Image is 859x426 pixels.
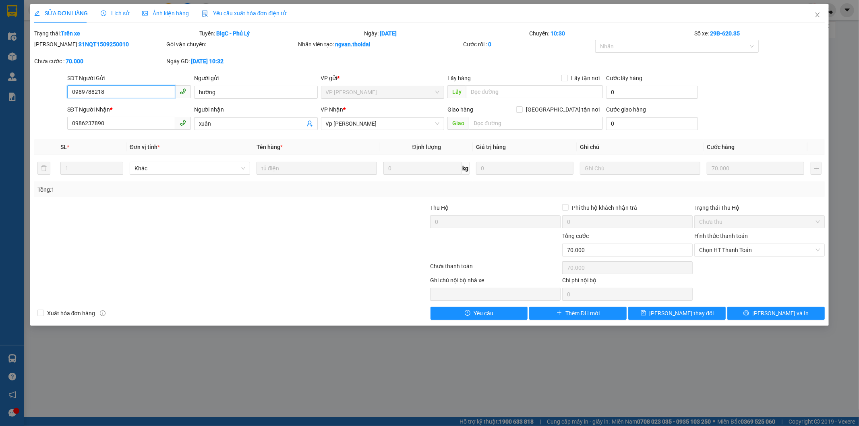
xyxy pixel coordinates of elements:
[710,30,740,37] b: 29B-620.35
[67,105,191,114] div: SĐT Người Nhận
[447,75,471,81] span: Lấy hàng
[257,162,377,175] input: VD: Bàn, Ghế
[528,29,693,38] div: Chuyến:
[694,203,825,212] div: Trạng thái Thu Hộ
[326,118,440,130] span: Vp Lê Hoàn
[606,117,698,130] input: Cước giao hàng
[335,41,371,48] b: ngvan.thoidai
[191,58,224,64] b: [DATE] 10:32
[580,162,700,175] input: Ghi Chú
[699,244,820,256] span: Chọn HT Thanh Toán
[364,29,529,38] div: Ngày:
[529,307,627,320] button: plusThêm ĐH mới
[606,86,698,99] input: Cước lấy hàng
[100,310,106,316] span: info-circle
[565,309,600,318] span: Thêm ĐH mới
[298,40,462,49] div: Nhân viên tạo:
[727,307,825,320] button: printer[PERSON_NAME] và In
[562,276,693,288] div: Chi phí nội bộ
[34,40,165,49] div: [PERSON_NAME]:
[551,30,565,37] b: 10:30
[707,162,804,175] input: 0
[430,262,562,276] div: Chưa thanh toán
[562,233,589,239] span: Tổng cước
[180,120,186,126] span: phone
[699,216,820,228] span: Chưa thu
[412,144,441,150] span: Định lượng
[447,117,469,130] span: Giao
[79,41,129,48] b: 31NQT1509250010
[523,105,603,114] span: [GEOGRAPHIC_DATA] tận nơi
[430,276,561,288] div: Ghi chú nội bộ nhà xe
[557,310,562,316] span: plus
[466,85,603,98] input: Dọc đường
[194,74,318,83] div: Người gửi
[380,30,397,37] b: [DATE]
[577,139,704,155] th: Ghi chú
[431,307,528,320] button: exclamation-circleYêu cầu
[463,40,594,49] div: Cước rồi :
[217,30,250,37] b: BigC - Phủ Lý
[33,29,199,38] div: Trạng thái:
[135,162,245,174] span: Khác
[321,106,344,113] span: VP Nhận
[37,162,50,175] button: delete
[814,12,821,18] span: close
[66,58,83,64] b: 70.000
[628,307,726,320] button: save[PERSON_NAME] thay đổi
[101,10,129,17] span: Lịch sử
[194,105,318,114] div: Người nhận
[569,203,640,212] span: Phí thu hộ khách nhận trả
[465,310,470,316] span: exclamation-circle
[474,309,493,318] span: Yêu cầu
[606,106,646,113] label: Cước giao hàng
[142,10,148,16] span: picture
[462,162,470,175] span: kg
[469,117,603,130] input: Dọc đường
[447,85,466,98] span: Lấy
[641,310,646,316] span: save
[707,144,735,150] span: Cước hàng
[488,41,491,48] b: 0
[743,310,749,316] span: printer
[694,233,748,239] label: Hình thức thanh toán
[568,74,603,83] span: Lấy tận nơi
[142,10,189,17] span: Ảnh kiện hàng
[476,144,506,150] span: Giá trị hàng
[67,74,191,83] div: SĐT Người Gửi
[321,74,445,83] div: VP gửi
[202,10,287,17] span: Yêu cầu xuất hóa đơn điện tử
[447,106,473,113] span: Giao hàng
[101,10,106,16] span: clock-circle
[34,10,88,17] span: SỬA ĐƠN HÀNG
[61,30,80,37] b: Trên xe
[693,29,826,38] div: Số xe:
[37,185,331,194] div: Tổng: 1
[199,29,364,38] div: Tuyến:
[306,120,313,127] span: user-add
[257,144,283,150] span: Tên hàng
[202,10,208,17] img: icon
[34,10,40,16] span: edit
[60,144,67,150] span: SL
[650,309,714,318] span: [PERSON_NAME] thay đổi
[476,162,573,175] input: 0
[166,57,297,66] div: Ngày GD:
[430,205,449,211] span: Thu Hộ
[606,75,642,81] label: Cước lấy hàng
[130,144,160,150] span: Đơn vị tính
[806,4,829,27] button: Close
[166,40,297,49] div: Gói vận chuyển:
[326,86,440,98] span: VP Nguyễn Quốc Trị
[44,309,99,318] span: Xuất hóa đơn hàng
[752,309,809,318] span: [PERSON_NAME] và In
[811,162,822,175] button: plus
[180,88,186,95] span: phone
[34,57,165,66] div: Chưa cước :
